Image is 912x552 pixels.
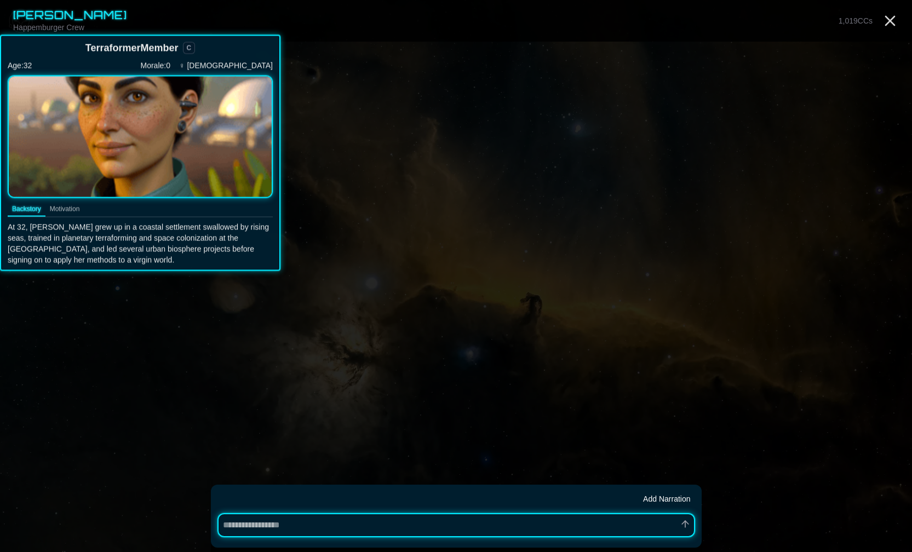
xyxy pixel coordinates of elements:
[183,42,196,54] span: C
[8,76,273,198] img: Juno Ulrich
[8,60,32,71] p: Age: 32
[8,222,273,266] p: At 32, [PERSON_NAME] grew up in a coastal settlement swallowed by rising seas, trained in planeta...
[639,491,695,507] button: Add Narration
[13,8,127,22] span: [PERSON_NAME]
[45,203,84,217] button: Motivation
[85,41,179,56] h2: Terraformer Member
[179,60,273,71] p: ♀ [DEMOGRAPHIC_DATA]
[13,23,84,32] span: Happemburger Crew
[881,12,899,30] a: Close
[834,13,877,28] button: 1,019CCs
[8,203,45,217] button: Backstory
[141,60,170,71] p: Morale: 0
[839,16,873,25] span: 1,019 CCs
